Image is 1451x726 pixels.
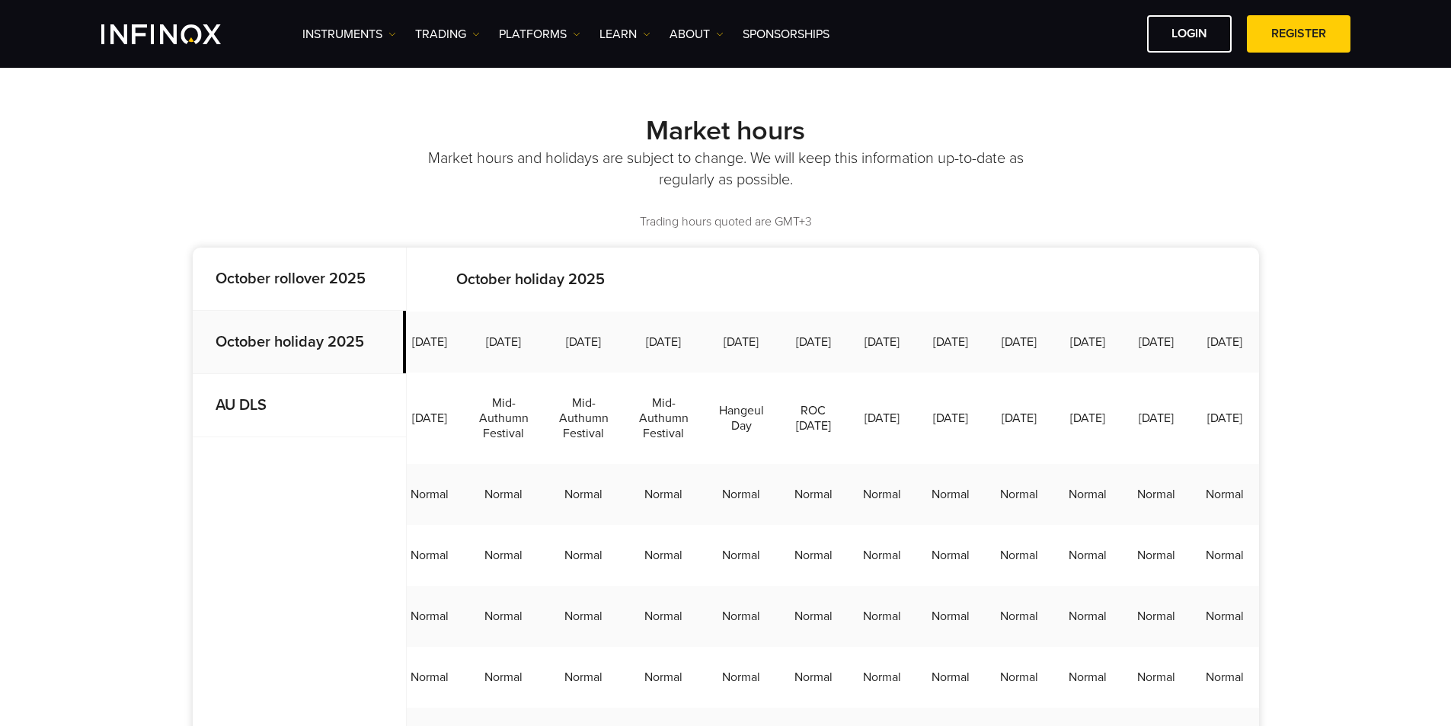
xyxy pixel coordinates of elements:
[1122,525,1191,586] td: Normal
[216,270,366,288] strong: October rollover 2025
[193,213,1259,231] p: Trading hours quoted are GMT+3
[464,586,544,647] td: Normal
[544,312,624,373] td: [DATE]
[848,312,916,373] td: [DATE]
[704,312,779,373] td: [DATE]
[985,647,1053,708] td: Normal
[1053,647,1122,708] td: Normal
[1053,464,1122,525] td: Normal
[1053,586,1122,647] td: Normal
[670,25,724,43] a: ABOUT
[464,647,544,708] td: Normal
[395,373,464,464] td: [DATE]
[544,586,624,647] td: Normal
[599,25,650,43] a: Learn
[704,464,779,525] td: Normal
[1122,647,1191,708] td: Normal
[646,114,805,147] strong: Market hours
[1191,647,1259,708] td: Normal
[704,373,779,464] td: Hangeul Day
[985,373,1053,464] td: [DATE]
[779,373,848,464] td: ROC [DATE]
[779,312,848,373] td: [DATE]
[916,312,985,373] td: [DATE]
[916,647,985,708] td: Normal
[1122,586,1191,647] td: Normal
[216,396,267,414] strong: AU DLS
[1147,15,1232,53] a: LOGIN
[544,373,624,464] td: Mid-Authumn Festival
[1122,373,1191,464] td: [DATE]
[1247,15,1350,53] a: REGISTER
[916,464,985,525] td: Normal
[216,333,364,351] strong: October holiday 2025
[916,525,985,586] td: Normal
[704,586,779,647] td: Normal
[1053,312,1122,373] td: [DATE]
[916,373,985,464] td: [DATE]
[456,270,605,289] strong: October holiday 2025
[395,464,464,525] td: Normal
[1053,525,1122,586] td: Normal
[1191,373,1259,464] td: [DATE]
[985,312,1053,373] td: [DATE]
[415,25,480,43] a: TRADING
[1122,464,1191,525] td: Normal
[624,647,704,708] td: Normal
[395,647,464,708] td: Normal
[464,312,544,373] td: [DATE]
[916,586,985,647] td: Normal
[779,464,848,525] td: Normal
[624,586,704,647] td: Normal
[985,525,1053,586] td: Normal
[395,586,464,647] td: Normal
[779,586,848,647] td: Normal
[499,25,580,43] a: PLATFORMS
[848,525,916,586] td: Normal
[464,525,544,586] td: Normal
[985,464,1053,525] td: Normal
[101,24,257,44] a: INFINOX Logo
[544,647,624,708] td: Normal
[425,148,1027,190] p: Market hours and holidays are subject to change. We will keep this information up-to-date as regu...
[544,525,624,586] td: Normal
[464,373,544,464] td: Mid-Authumn Festival
[985,586,1053,647] td: Normal
[848,373,916,464] td: [DATE]
[848,464,916,525] td: Normal
[1191,312,1259,373] td: [DATE]
[624,464,704,525] td: Normal
[395,312,464,373] td: [DATE]
[464,464,544,525] td: Normal
[704,647,779,708] td: Normal
[1122,312,1191,373] td: [DATE]
[1191,586,1259,647] td: Normal
[848,586,916,647] td: Normal
[1191,464,1259,525] td: Normal
[848,647,916,708] td: Normal
[779,525,848,586] td: Normal
[624,312,704,373] td: [DATE]
[743,25,829,43] a: SPONSORSHIPS
[544,464,624,525] td: Normal
[624,373,704,464] td: Mid-Authumn Festival
[779,647,848,708] td: Normal
[1191,525,1259,586] td: Normal
[704,525,779,586] td: Normal
[302,25,396,43] a: Instruments
[395,525,464,586] td: Normal
[624,525,704,586] td: Normal
[1053,373,1122,464] td: [DATE]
